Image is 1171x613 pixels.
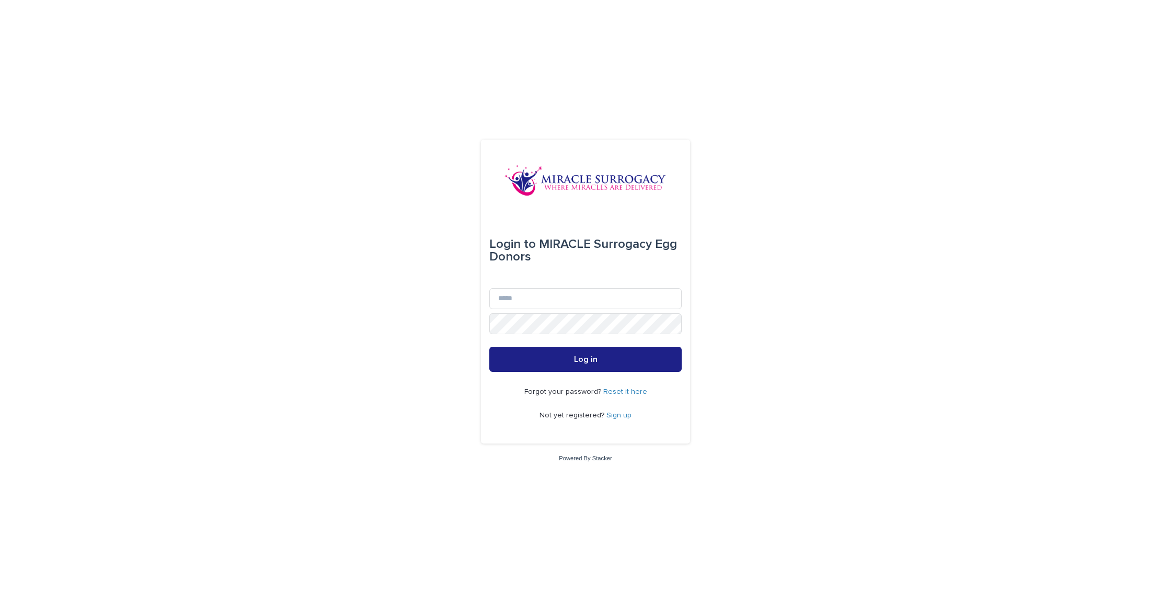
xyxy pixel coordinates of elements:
[489,238,536,251] span: Login to
[603,388,647,395] a: Reset it here
[524,388,603,395] span: Forgot your password?
[489,230,682,271] div: MIRACLE Surrogacy Egg Donors
[606,412,632,419] a: Sign up
[539,412,606,419] span: Not yet registered?
[504,165,667,196] img: OiFFDOGZQuirLhrlO1ag
[559,455,612,461] a: Powered By Stacker
[574,355,598,364] span: Log in
[489,347,682,372] button: Log in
